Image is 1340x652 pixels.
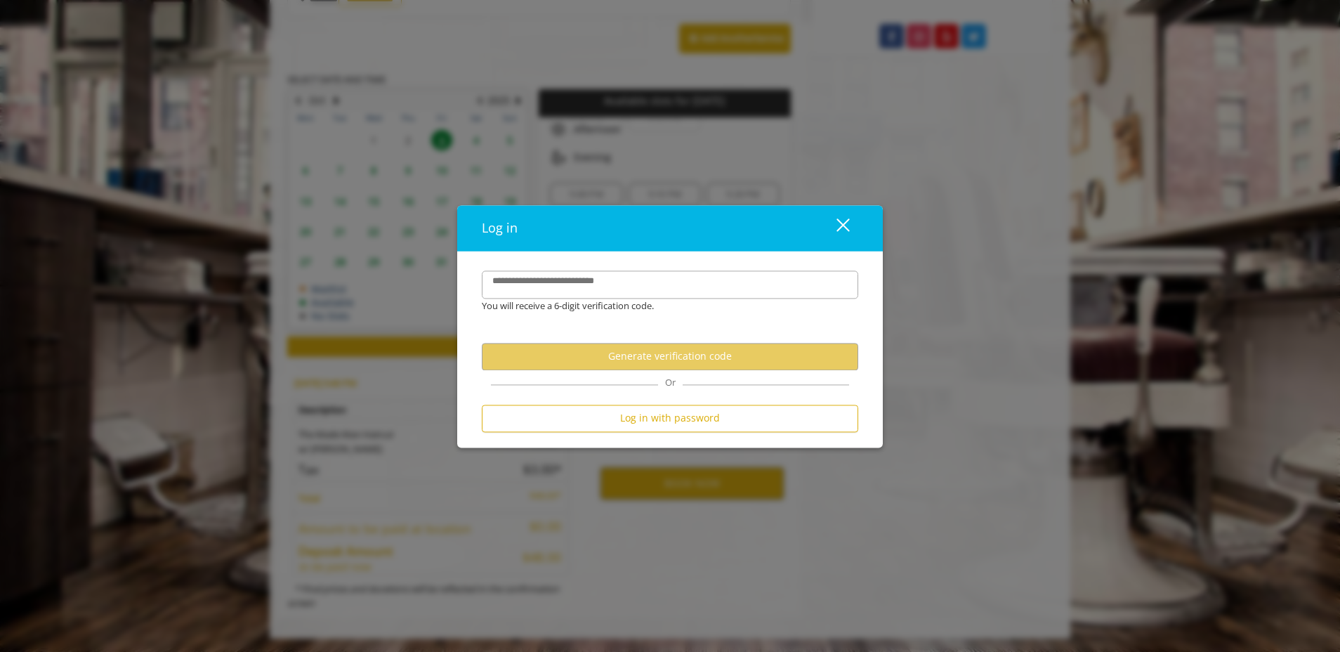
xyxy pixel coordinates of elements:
button: Log in with password [482,405,858,432]
button: Generate verification code [482,343,858,370]
span: Log in [482,219,518,236]
div: You will receive a 6-digit verification code. [471,299,848,313]
span: Or [658,376,683,389]
div: close dialog [820,218,848,239]
button: close dialog [810,214,858,242]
